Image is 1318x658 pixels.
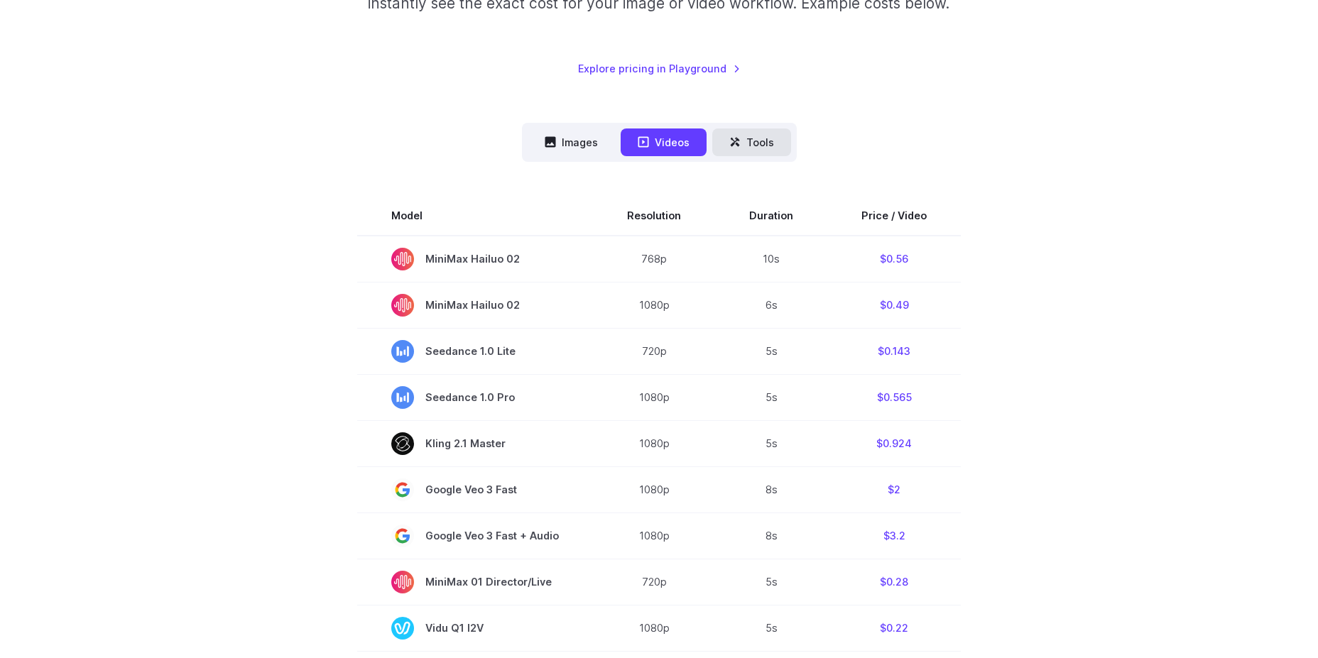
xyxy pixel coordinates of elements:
[593,282,715,328] td: 1080p
[391,571,559,593] span: MiniMax 01 Director/Live
[391,340,559,363] span: Seedance 1.0 Lite
[827,196,961,236] th: Price / Video
[715,196,827,236] th: Duration
[712,128,791,156] button: Tools
[715,282,827,328] td: 6s
[593,559,715,605] td: 720p
[593,236,715,283] td: 768p
[593,466,715,512] td: 1080p
[827,328,961,374] td: $0.143
[357,196,593,236] th: Model
[391,478,559,501] span: Google Veo 3 Fast
[827,420,961,466] td: $0.924
[715,374,827,420] td: 5s
[827,236,961,283] td: $0.56
[715,466,827,512] td: 8s
[391,525,559,547] span: Google Veo 3 Fast + Audio
[715,605,827,651] td: 5s
[593,328,715,374] td: 720p
[827,374,961,420] td: $0.565
[715,420,827,466] td: 5s
[528,128,615,156] button: Images
[391,617,559,640] span: Vidu Q1 I2V
[593,605,715,651] td: 1080p
[827,512,961,559] td: $3.2
[715,512,827,559] td: 8s
[578,60,741,77] a: Explore pricing in Playground
[391,386,559,409] span: Seedance 1.0 Pro
[391,294,559,317] span: MiniMax Hailuo 02
[827,605,961,651] td: $0.22
[593,420,715,466] td: 1080p
[391,248,559,270] span: MiniMax Hailuo 02
[593,374,715,420] td: 1080p
[827,466,961,512] td: $2
[715,559,827,605] td: 5s
[827,282,961,328] td: $0.49
[827,559,961,605] td: $0.28
[621,128,707,156] button: Videos
[593,512,715,559] td: 1080p
[715,328,827,374] td: 5s
[593,196,715,236] th: Resolution
[715,236,827,283] td: 10s
[391,432,559,455] span: Kling 2.1 Master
